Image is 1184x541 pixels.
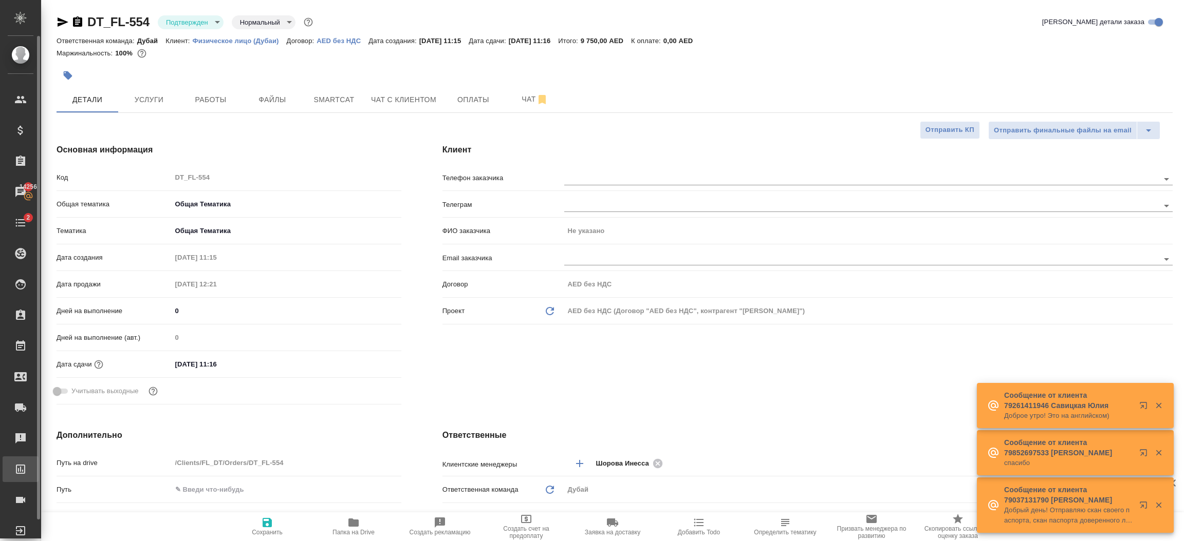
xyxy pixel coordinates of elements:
p: Дата сдачи: [469,37,508,45]
button: Создать рекламацию [397,512,483,541]
button: Скопировать ссылку [71,16,84,28]
button: Добавить Todo [656,512,742,541]
button: Папка на Drive [310,512,397,541]
p: 9 750,00 AED [581,37,631,45]
p: Проект [442,306,465,316]
p: Физическое лицо (Дубаи) [193,37,287,45]
button: Добавить тэг [57,64,79,87]
p: Клиент: [165,37,192,45]
span: Чат [510,93,560,106]
div: split button [988,121,1160,140]
button: Отправить финальные файлы на email [988,121,1137,140]
div: AED без НДС (Договор "AED без НДС", контрагент "[PERSON_NAME]") [564,302,1173,320]
button: Призвать менеджера по развитию [828,512,915,541]
input: Пустое поле [172,250,262,265]
div: Дубай [564,481,1173,498]
button: Добавить менеджера [567,451,592,476]
span: Проектная группа [457,511,513,521]
button: Закрыть [1148,448,1169,457]
input: Пустое поле [172,455,401,470]
input: Пустое поле [564,223,1173,238]
p: Код [57,172,172,183]
span: [PERSON_NAME] детали заказа [1042,17,1144,27]
p: Путь на drive [57,458,172,468]
span: Папка на Drive [332,529,375,536]
p: Ответственная команда: [57,37,137,45]
span: Отправить КП [926,124,974,136]
p: Путь [57,485,172,495]
input: ✎ Введи что-нибудь [172,482,401,497]
p: Телефон заказчика [442,173,564,183]
div: Подтвержден [158,15,224,29]
p: К оплате: [631,37,663,45]
button: Открыть в новой вкладке [1133,442,1158,467]
button: Скопировать ссылку на оценку заказа [915,512,1001,541]
span: Детали [63,93,112,106]
p: AED без НДС [317,37,368,45]
div: Шорова Инесса [596,457,666,470]
p: Дата создания: [368,37,419,45]
button: Скопировать ссылку для ЯМессенджера [57,16,69,28]
p: 100% [115,49,135,57]
a: AED без НДС [317,36,368,45]
button: Open [1159,172,1174,186]
p: Сообщение от клиента 79852697533 [PERSON_NAME] [1004,437,1133,458]
button: Open [1159,252,1174,266]
a: 14256 [3,179,39,205]
a: Физическое лицо (Дубаи) [193,36,287,45]
button: Доп статусы указывают на важность/срочность заказа [302,15,315,29]
button: Нормальный [237,18,283,27]
h4: Дополнительно [57,429,401,441]
span: Учитывать выходные [71,386,139,396]
div: ✎ Введи что-нибудь [172,508,401,525]
span: Сохранить [252,529,283,536]
button: Выбери, если сб и вс нужно считать рабочими днями для выполнения заказа. [146,384,160,398]
p: Направление услуг [57,511,172,521]
button: Если добавить услуги и заполнить их объемом, то дата рассчитается автоматически [92,358,105,371]
button: Открыть в новой вкладке [1133,395,1158,420]
span: 2 [20,212,36,223]
p: Общая тематика [57,199,172,209]
input: ✎ Введи что-нибудь [172,357,262,372]
span: Оплаты [449,93,498,106]
p: Дубай [137,37,166,45]
svg: Отписаться [536,93,548,106]
span: Добавить Todo [678,529,720,536]
div: Общая Тематика [172,196,401,213]
p: Сообщение от клиента 79261411946 Савицкая Юлия [1004,390,1133,411]
p: Сообщение от клиента 79037131790 [PERSON_NAME] [1004,485,1133,505]
p: Дней на выполнение (авт.) [57,333,172,343]
button: Закрыть [1148,500,1169,510]
p: Договор [442,279,564,289]
button: Создать счет на предоплату [483,512,569,541]
span: Услуги [124,93,174,106]
button: Определить тематику [742,512,828,541]
p: 0,00 AED [663,37,700,45]
p: ФИО заказчика [442,226,564,236]
span: Создать рекламацию [410,529,471,536]
button: Закрыть [1148,401,1169,410]
p: Добрый день! Отправляю скан своего паспорта, скан паспорта доверенного лица, скан первой страницы ге [1004,505,1133,526]
span: Определить тематику [754,529,816,536]
input: Пустое поле [564,277,1173,292]
button: 0.00 AED; [135,47,149,60]
button: Открыть в новой вкладке [1133,495,1158,519]
button: Сохранить [224,512,310,541]
h4: Клиент [442,144,1173,156]
input: Пустое поле [172,330,401,345]
span: Файлы [248,93,297,106]
h4: Основная информация [57,144,401,156]
span: Заявка на доставку [585,529,640,536]
input: Пустое поле [172,170,401,185]
span: Скопировать ссылку на оценку заказа [921,525,995,539]
a: 2 [3,210,39,236]
p: Дата продажи [57,279,172,289]
p: Дата создания [57,253,172,263]
button: Заявка на доставку [569,512,656,541]
a: DT_FL-554 [87,15,150,29]
p: Ответственная команда [442,485,519,495]
p: спасибо [1004,458,1133,468]
input: Пустое поле [172,277,262,292]
p: Доброе утро! Это на английском) [1004,411,1133,421]
p: [DATE] 11:16 [509,37,559,45]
